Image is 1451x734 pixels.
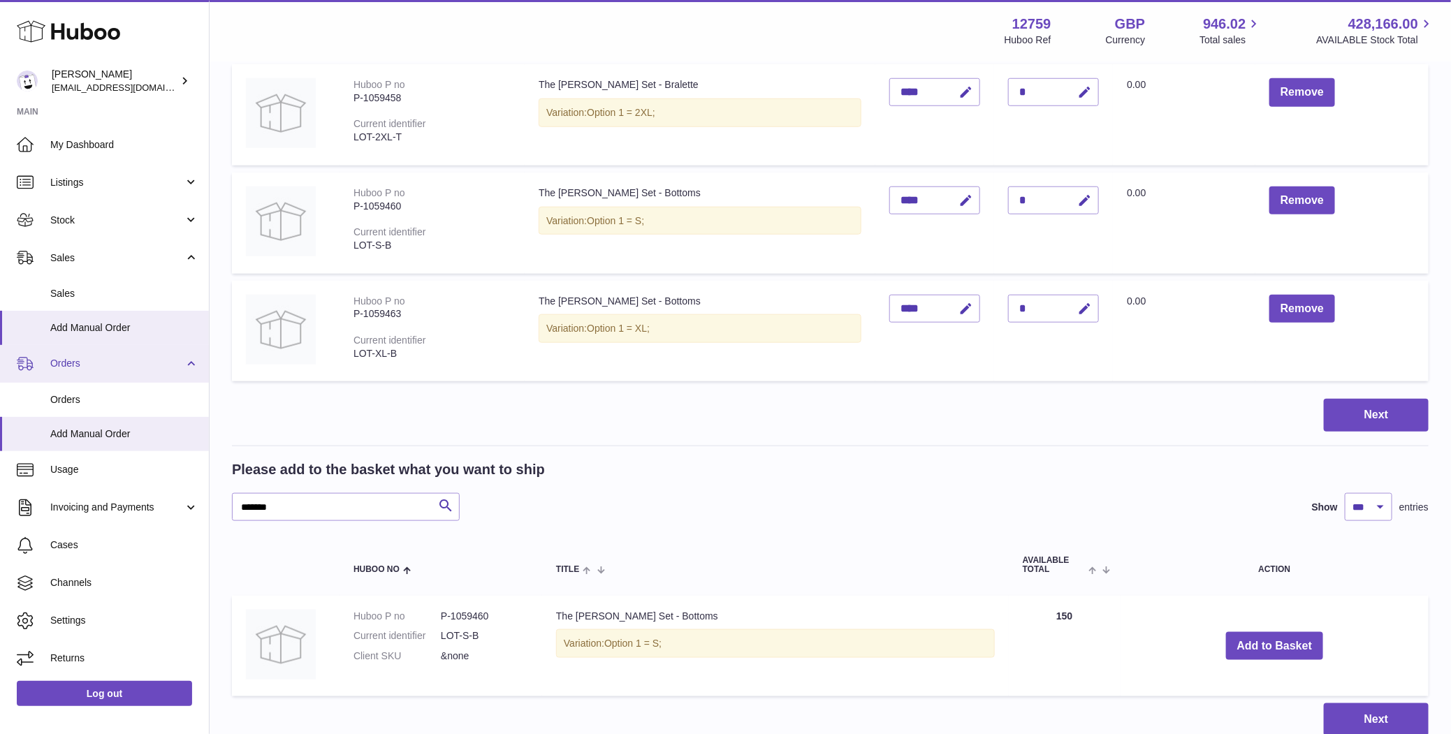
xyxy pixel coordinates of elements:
[441,629,528,643] dd: LOT-S-B
[353,565,400,574] span: Huboo no
[232,460,545,479] h2: Please add to the basket what you want to ship
[587,215,644,226] span: Option 1 = S;
[246,295,316,365] img: The Lottie Set - Bottoms
[1012,15,1051,34] strong: 12759
[353,239,511,252] div: LOT-S-B
[50,538,198,552] span: Cases
[556,629,995,658] div: Variation:
[50,501,184,514] span: Invoicing and Payments
[539,98,861,127] div: Variation:
[50,176,184,189] span: Listings
[50,138,198,152] span: My Dashboard
[1399,501,1429,514] span: entries
[353,226,426,237] div: Current identifier
[542,596,1009,697] td: The [PERSON_NAME] Set - Bottoms
[1127,187,1146,198] span: 0.00
[1316,34,1434,47] span: AVAILABLE Stock Total
[1106,34,1146,47] div: Currency
[353,91,511,105] div: P-1059458
[353,295,405,307] div: Huboo P no
[1269,186,1335,215] button: Remove
[587,323,650,334] span: Option 1 = XL;
[17,681,192,706] a: Log out
[50,393,198,406] span: Orders
[1226,632,1324,661] button: Add to Basket
[246,78,316,148] img: The Lottie Set - Bralette
[1316,15,1434,47] a: 428,166.00 AVAILABLE Stock Total
[353,118,426,129] div: Current identifier
[604,638,662,649] span: Option 1 = S;
[525,64,875,166] td: The [PERSON_NAME] Set - Bralette
[1200,15,1262,47] a: 946.02 Total sales
[1203,15,1246,34] span: 946.02
[1200,34,1262,47] span: Total sales
[353,629,441,643] dt: Current identifier
[1121,542,1429,588] th: Action
[1269,78,1335,107] button: Remove
[1115,15,1145,34] strong: GBP
[50,287,198,300] span: Sales
[556,565,579,574] span: Title
[52,68,177,94] div: [PERSON_NAME]
[246,610,316,680] img: The Lottie Set - Bottoms
[246,186,316,256] img: The Lottie Set - Bottoms
[525,173,875,274] td: The [PERSON_NAME] Set - Bottoms
[1023,556,1085,574] span: AVAILABLE Total
[50,652,198,665] span: Returns
[1127,295,1146,307] span: 0.00
[353,131,511,144] div: LOT-2XL-T
[50,463,198,476] span: Usage
[17,71,38,91] img: sofiapanwar@unndr.com
[50,614,198,627] span: Settings
[587,107,655,118] span: Option 1 = 2XL;
[525,281,875,382] td: The [PERSON_NAME] Set - Bottoms
[50,427,198,441] span: Add Manual Order
[539,314,861,343] div: Variation:
[353,610,441,623] dt: Huboo P no
[50,321,198,335] span: Add Manual Order
[353,79,405,90] div: Huboo P no
[353,649,441,663] dt: Client SKU
[1324,399,1429,432] button: Next
[441,649,528,663] dd: &none
[353,347,511,360] div: LOT-XL-B
[50,576,198,589] span: Channels
[353,307,511,321] div: P-1059463
[1269,295,1335,323] button: Remove
[1005,34,1051,47] div: Huboo Ref
[1127,79,1146,90] span: 0.00
[1348,15,1418,34] span: 428,166.00
[1009,596,1121,697] td: 150
[539,207,861,235] div: Variation:
[353,200,511,213] div: P-1059460
[1312,501,1338,514] label: Show
[441,610,528,623] dd: P-1059460
[50,251,184,265] span: Sales
[50,214,184,227] span: Stock
[52,82,205,93] span: [EMAIL_ADDRESS][DOMAIN_NAME]
[353,187,405,198] div: Huboo P no
[353,335,426,346] div: Current identifier
[50,357,184,370] span: Orders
